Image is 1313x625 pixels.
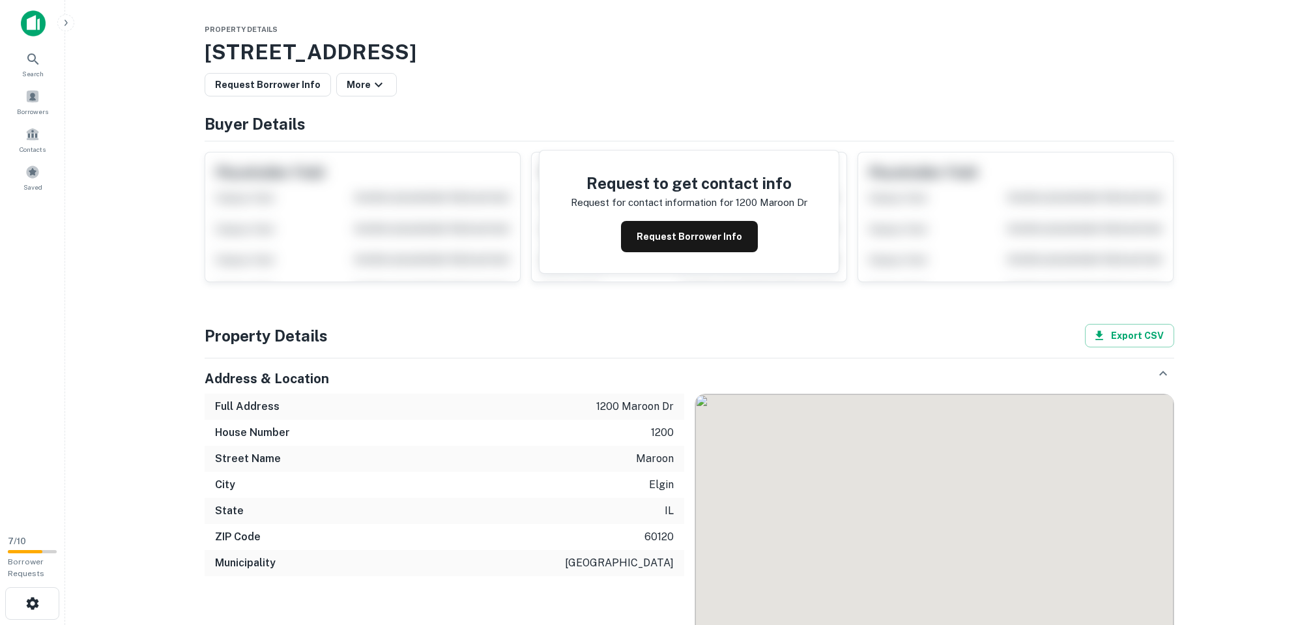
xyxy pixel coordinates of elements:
button: Request Borrower Info [205,73,331,96]
p: maroon [636,451,674,467]
span: Search [22,68,44,79]
span: Contacts [20,144,46,154]
a: Contacts [4,122,61,157]
h6: Municipality [215,555,276,571]
p: elgin [649,477,674,493]
p: [GEOGRAPHIC_DATA] [565,555,674,571]
span: 7 / 10 [8,536,26,546]
p: 1200 [651,425,674,441]
h6: City [215,477,235,493]
img: capitalize-icon.png [21,10,46,36]
button: Export CSV [1085,324,1174,347]
span: Saved [23,182,42,192]
p: il [665,503,674,519]
h6: Full Address [215,399,280,414]
h4: Buyer Details [205,112,1174,136]
a: Saved [4,160,61,195]
p: Request for contact information for [571,195,733,211]
h4: Property Details [205,324,328,347]
p: 60120 [644,529,674,545]
h5: Address & Location [205,369,329,388]
h6: House Number [215,425,290,441]
span: Property Details [205,25,278,33]
button: Request Borrower Info [621,221,758,252]
button: More [336,73,397,96]
h6: ZIP Code [215,529,261,545]
a: Search [4,46,61,81]
h3: [STREET_ADDRESS] [205,36,1174,68]
h6: Street Name [215,451,281,467]
h6: State [215,503,244,519]
span: Borrower Requests [8,557,44,578]
span: Borrowers [17,106,48,117]
a: Borrowers [4,84,61,119]
h4: Request to get contact info [571,171,807,195]
p: 1200 maroon dr [736,195,807,211]
iframe: Chat Widget [1248,521,1313,583]
p: 1200 maroon dr [596,399,674,414]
